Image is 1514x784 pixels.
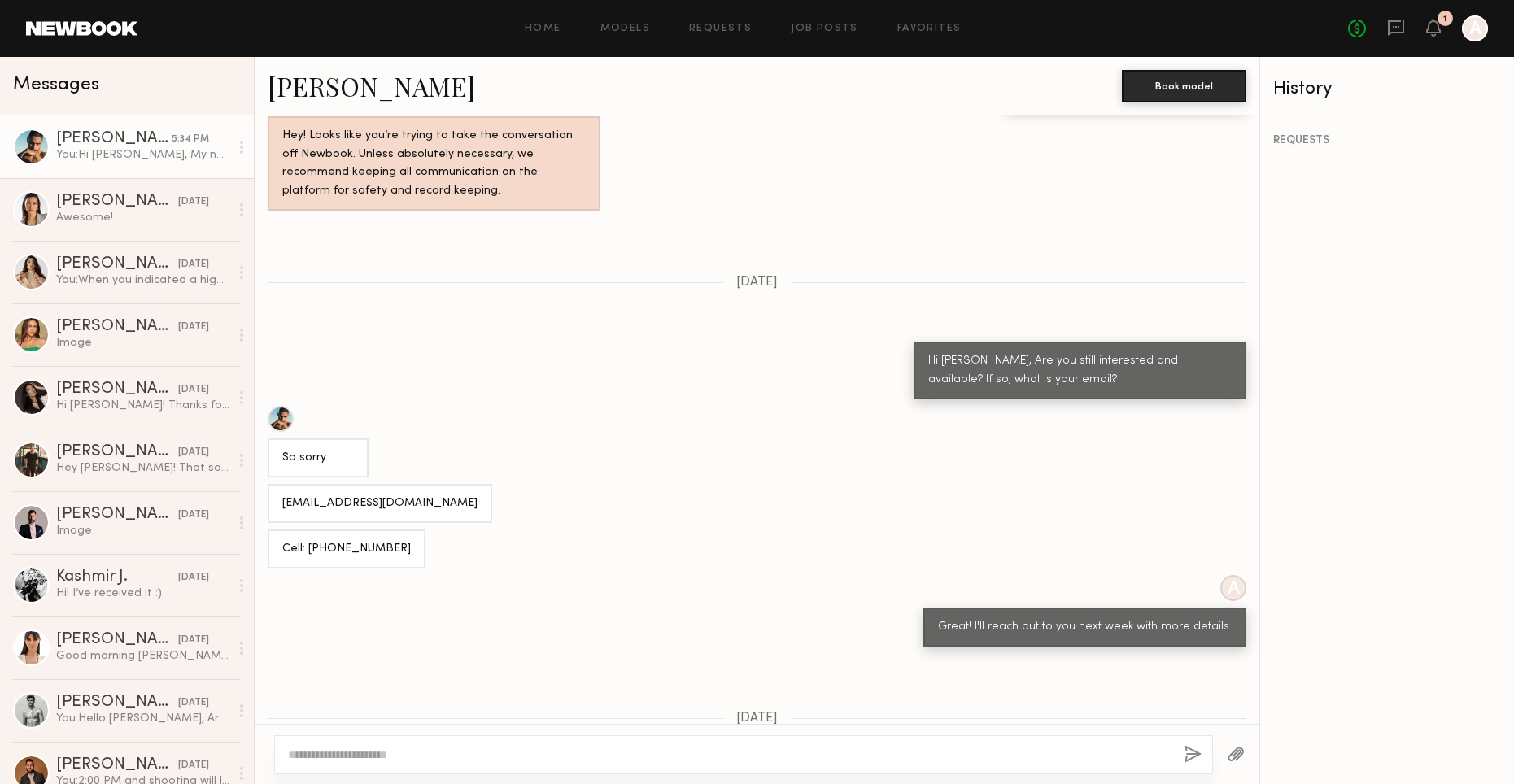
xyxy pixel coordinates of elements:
[56,460,229,476] div: Hey [PERSON_NAME]! That sounds fun! I’m interested
[56,256,178,272] div: [PERSON_NAME]
[56,523,229,538] div: Image
[56,194,178,210] div: [PERSON_NAME]
[56,711,229,726] div: You: Hello [PERSON_NAME], Are you available for a restaurant photoshoot in [GEOGRAPHIC_DATA] on [...
[13,76,99,94] span: Messages
[56,757,178,773] div: [PERSON_NAME]
[178,382,209,398] div: [DATE]
[56,569,178,586] div: Kashmir J.
[736,276,778,290] span: [DATE]
[178,445,209,460] div: [DATE]
[282,494,478,513] div: [EMAIL_ADDRESS][DOMAIN_NAME]
[178,194,209,210] div: [DATE]
[56,272,229,288] div: You: When you indicated a higher rate than we can pay, we reached out to other models and found a...
[178,633,209,648] div: [DATE]
[1122,78,1246,92] a: Book model
[178,695,209,711] div: [DATE]
[1273,135,1501,146] div: REQUESTS
[178,320,209,335] div: [DATE]
[1273,80,1501,98] div: History
[56,147,229,163] div: You: Hi [PERSON_NAME], My name is [PERSON_NAME], the photographer for the upcoming photoshoot. I'...
[268,68,475,103] a: [PERSON_NAME]
[791,24,858,34] a: Job Posts
[172,132,209,147] div: 5:34 PM
[928,352,1232,390] div: Hi [PERSON_NAME], Are you still interested and available? If so, what is your email?
[178,507,209,523] div: [DATE]
[178,758,209,773] div: [DATE]
[178,257,209,272] div: [DATE]
[282,540,411,559] div: Cell: [PHONE_NUMBER]
[56,381,178,398] div: [PERSON_NAME]
[56,507,178,523] div: [PERSON_NAME]
[600,24,650,34] a: Models
[1443,15,1447,24] div: 1
[736,712,778,725] span: [DATE]
[56,335,229,351] div: Image
[938,618,1232,637] div: Great! I'll reach out to you next week with more details.
[178,570,209,586] div: [DATE]
[1462,15,1488,41] a: A
[56,632,178,648] div: [PERSON_NAME]
[56,586,229,601] div: Hi! I’ve received it :)
[56,648,229,664] div: Good morning [PERSON_NAME], Absolutely, I’ll take care of that [DATE]. I’ll send the QR code to y...
[56,210,229,225] div: Awesome!
[56,319,178,335] div: [PERSON_NAME]
[897,24,962,34] a: Favorites
[1122,70,1246,102] button: Book model
[56,131,172,147] div: [PERSON_NAME]
[56,695,178,711] div: [PERSON_NAME]
[525,24,561,34] a: Home
[282,449,354,468] div: So sorry
[56,444,178,460] div: [PERSON_NAME]
[56,398,229,413] div: Hi [PERSON_NAME]! Thanks for reaching out, unfortunately I’m not available! x
[689,24,752,34] a: Requests
[282,127,586,202] div: Hey! Looks like you’re trying to take the conversation off Newbook. Unless absolutely necessary, ...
